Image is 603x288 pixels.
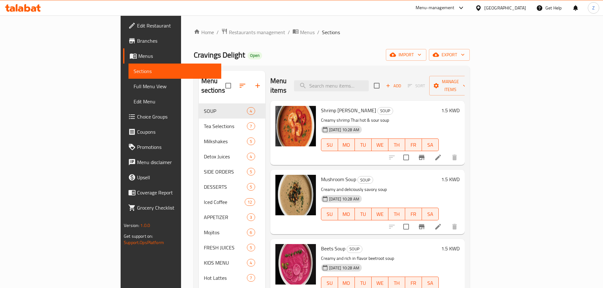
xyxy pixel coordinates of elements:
div: items [247,138,255,145]
span: KIDS MENU [204,259,247,267]
a: Upsell [123,170,221,185]
span: Restaurants management [229,28,285,36]
span: TU [357,140,369,150]
li: / [317,28,319,36]
span: Choice Groups [137,113,216,120]
div: SOUP4 [199,103,265,119]
span: Add [385,82,402,89]
div: [GEOGRAPHIC_DATA] [484,4,526,11]
a: Branches [123,33,221,48]
span: Mushroom Soup [321,175,356,184]
button: Manage items [429,76,472,95]
span: Tea Selections [204,122,247,130]
a: Edit menu item [434,154,442,161]
div: Milkshakes5 [199,134,265,149]
span: Select to update [399,220,413,233]
span: MO [341,279,352,288]
span: 7 [247,275,254,281]
div: items [247,168,255,175]
span: SA [424,210,436,219]
span: Get support on: [124,232,153,240]
div: APPETIZER3 [199,210,265,225]
a: Edit Menu [129,94,221,109]
a: Full Menu View [129,79,221,94]
a: Menu disclaimer [123,155,221,170]
span: Grocery Checklist [137,204,216,211]
div: DESSERTS5 [199,179,265,194]
span: 12 [245,199,254,205]
span: Select all sections [222,79,235,92]
span: FRESH JUICES [204,244,247,251]
a: Edit menu item [434,223,442,230]
div: Hot Lattes [204,274,247,282]
button: delete [447,150,462,165]
span: Detox Juices [204,153,247,160]
span: TH [391,279,403,288]
button: TH [388,138,405,151]
button: FR [405,138,422,151]
h6: 1.5 KWD [441,244,460,253]
button: TU [355,208,372,220]
span: Coupons [137,128,216,136]
span: SOUP [378,107,393,114]
span: Menus [138,52,216,60]
div: Hot Lattes7 [199,270,265,285]
button: SU [321,138,338,151]
div: items [247,107,255,115]
span: TH [391,140,403,150]
span: SOUP [204,107,247,115]
span: 4 [247,260,254,266]
span: Branches [137,37,216,45]
a: Promotions [123,139,221,155]
button: SA [422,138,439,151]
span: MO [341,210,352,219]
p: Creamy and deliciously savory soup [321,186,439,193]
span: 1.0.0 [140,221,150,230]
img: Beets Soup [275,244,316,285]
div: items [247,213,255,221]
span: 5 [247,169,254,175]
span: TH [391,210,403,219]
a: Menus [123,48,221,64]
span: SU [324,140,336,150]
span: Iced Coffee [204,198,245,206]
span: 4 [247,108,254,114]
span: DESSERTS [204,183,247,191]
a: Menus [292,28,315,36]
span: APPETIZER [204,213,247,221]
nav: breadcrumb [194,28,470,36]
span: Menus [300,28,315,36]
span: Add item [383,81,404,91]
button: WE [372,208,388,220]
span: Mojitos [204,229,247,236]
span: TU [357,210,369,219]
div: SOUP [347,245,362,253]
button: export [429,49,470,61]
div: KIDS MENU4 [199,255,265,270]
span: 5 [247,138,254,144]
span: 6 [247,230,254,236]
div: Milkshakes [204,138,247,145]
button: Branch-specific-item [414,219,429,234]
a: Restaurants management [221,28,285,36]
span: Upsell [137,174,216,181]
a: Grocery Checklist [123,200,221,215]
span: [DATE] 10:28 AM [327,265,362,271]
div: items [247,122,255,130]
span: Menu disclaimer [137,158,216,166]
span: Beets Soup [321,244,345,253]
span: Edit Restaurant [137,22,216,29]
span: SU [324,210,336,219]
div: SIDE ORDERS [204,168,247,175]
h6: 1.5 KWD [441,175,460,184]
div: Detox Juices4 [199,149,265,164]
